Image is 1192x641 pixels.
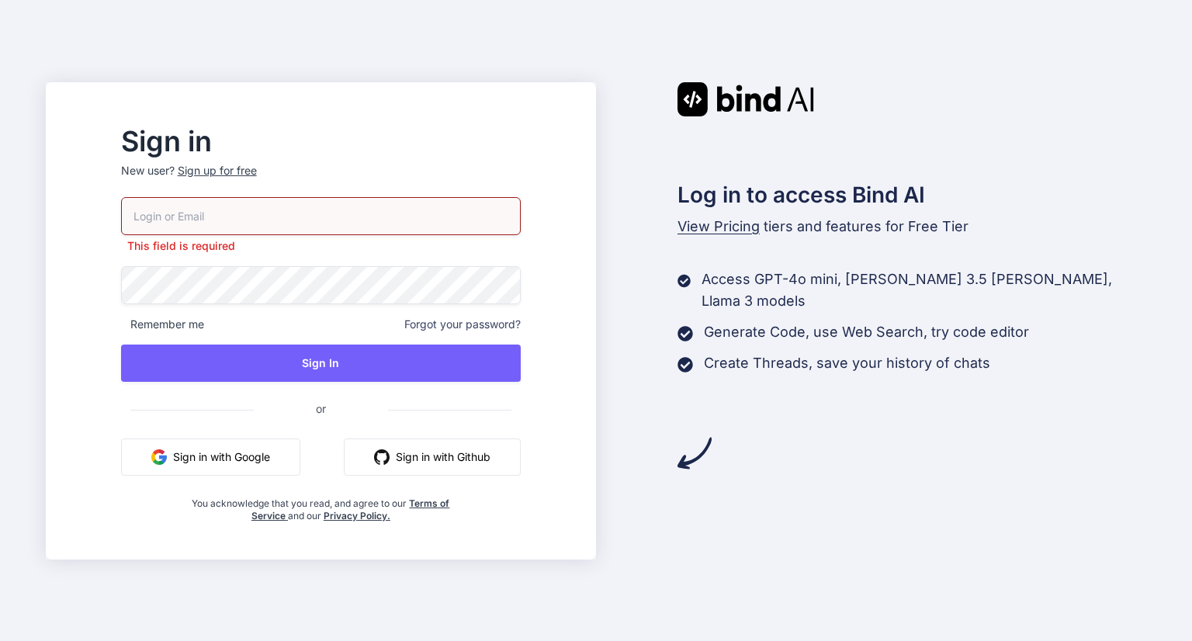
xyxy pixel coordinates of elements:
[404,317,521,332] span: Forgot your password?
[121,238,521,254] p: This field is required
[178,163,257,178] div: Sign up for free
[151,449,167,465] img: google
[677,218,760,234] span: View Pricing
[677,216,1146,237] p: tiers and features for Free Tier
[121,197,521,235] input: Login or Email
[254,390,388,428] span: or
[344,438,521,476] button: Sign in with Github
[121,163,521,197] p: New user?
[704,352,990,374] p: Create Threads, save your history of chats
[677,436,712,470] img: arrow
[704,321,1029,343] p: Generate Code, use Web Search, try code editor
[121,345,521,382] button: Sign In
[677,82,814,116] img: Bind AI logo
[677,178,1146,211] h2: Log in to access Bind AI
[251,497,450,521] a: Terms of Service
[702,269,1146,312] p: Access GPT-4o mini, [PERSON_NAME] 3.5 [PERSON_NAME], Llama 3 models
[121,129,521,154] h2: Sign in
[188,488,455,522] div: You acknowledge that you read, and agree to our and our
[121,317,204,332] span: Remember me
[374,449,390,465] img: github
[121,438,300,476] button: Sign in with Google
[324,510,390,521] a: Privacy Policy.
